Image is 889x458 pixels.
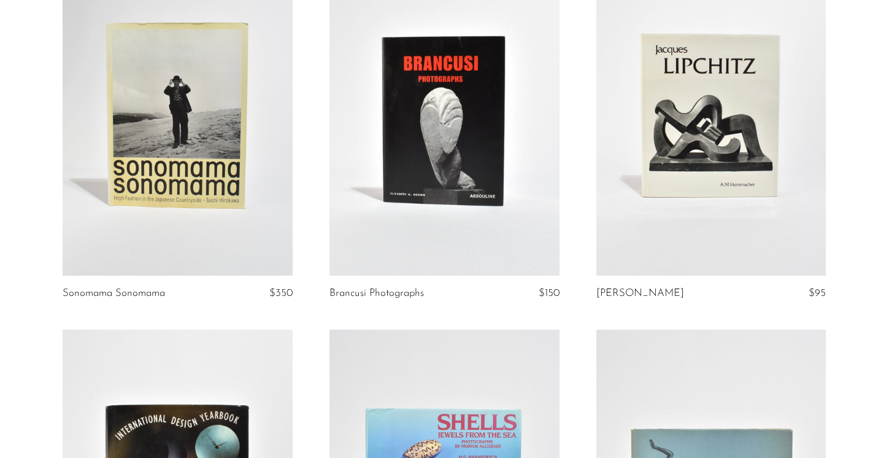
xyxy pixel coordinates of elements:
a: Brancusi Photographs [329,288,424,299]
a: [PERSON_NAME] [596,288,684,299]
span: $95 [809,288,826,298]
a: Sonomama Sonomama [63,288,165,299]
span: $350 [269,288,293,298]
span: $150 [539,288,560,298]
